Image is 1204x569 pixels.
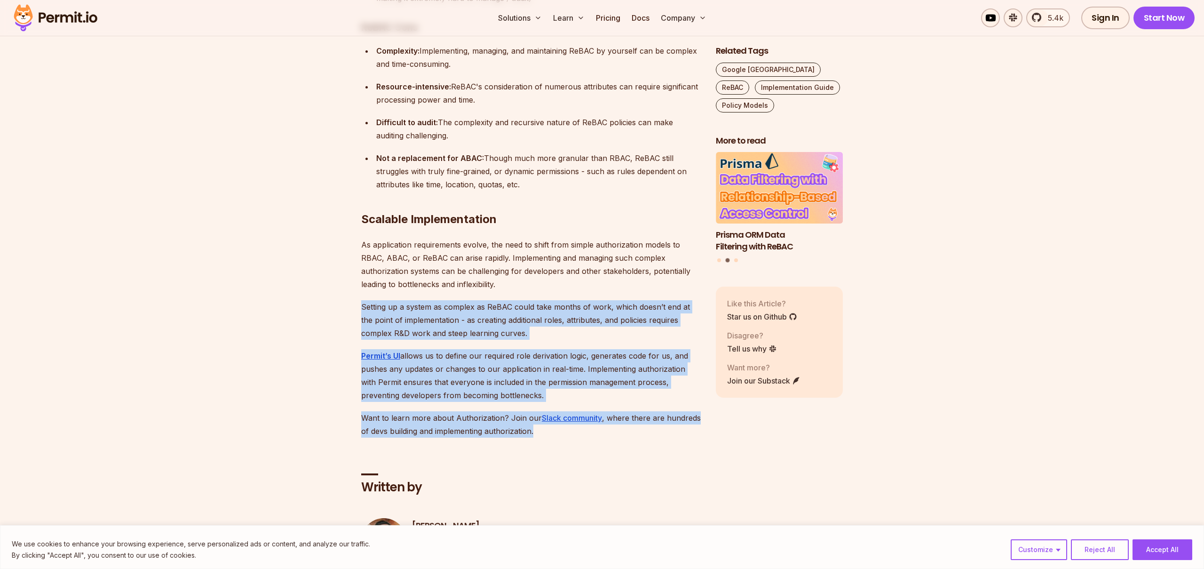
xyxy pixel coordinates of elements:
a: Docs [628,8,653,27]
h3: Prisma ORM Data Filtering with ReBAC [716,229,843,253]
p: allows us to define our required role derivation logic, generates code for us, and pushes any upd... [361,349,701,402]
h2: Related Tags [716,45,843,57]
button: Go to slide 3 [734,259,738,263]
button: Customize [1011,539,1067,560]
h3: [PERSON_NAME] [412,520,701,532]
button: Accept All [1133,539,1192,560]
button: Reject All [1071,539,1129,560]
a: ReBAC [716,80,749,95]
a: Star us on Github [727,311,797,322]
p: Implementing, managing, and maintaining ReBAC by yourself can be complex and time-consuming. [376,44,701,71]
button: Go to slide 2 [726,258,730,263]
p: ReBAC's consideration of numerous attributes can require significant processing power and time. [376,80,701,106]
p: Disagree? [727,330,777,341]
img: Daniel Bass [361,518,406,563]
a: Google [GEOGRAPHIC_DATA] [716,63,821,77]
p: The complexity and recursive nature of ReBAC policies can make auditing challenging. [376,116,701,142]
a: Implementation Guide [755,80,840,95]
span: 5.4k [1042,12,1063,24]
strong: Complexity: [376,46,420,56]
a: 5.4k [1026,8,1070,27]
h2: More to read [716,135,843,147]
p: We use cookies to enhance your browsing experience, serve personalized ads or content, and analyz... [12,538,370,550]
p: Want to learn more about Authorization? Join our , where there are hundreds of devs building and ... [361,411,701,438]
li: 2 of 3 [716,152,843,253]
strong: Not a replacement for ABAC: [376,153,484,163]
a: Slack community [542,413,602,423]
img: Prisma ORM Data Filtering with ReBAC [716,152,843,224]
a: Permit’s UI [361,351,400,361]
img: Permit logo [9,2,102,34]
p: As application requirements evolve, the need to shift from simple authorization models to RBAC, A... [361,238,701,291]
h2: Written by [361,479,701,496]
a: Pricing [592,8,624,27]
p: Though much more granular than RBAC, ReBAC still struggles with truly fine-grained, or dynamic pe... [376,152,701,191]
strong: Resource-intensive: [376,82,451,91]
div: Posts [716,152,843,264]
strong: Difficult to audit: [376,118,438,127]
a: Sign In [1081,7,1130,29]
a: Policy Models [716,98,774,112]
h2: Scalable Implementation [361,174,701,227]
a: Join our Substack [727,375,800,386]
p: Want more? [727,362,800,373]
button: Solutions [494,8,546,27]
button: Company [657,8,710,27]
a: Prisma ORM Data Filtering with ReBACPrisma ORM Data Filtering with ReBAC [716,152,843,253]
a: Tell us why [727,343,777,354]
p: By clicking "Accept All", you consent to our use of cookies. [12,550,370,561]
button: Go to slide 1 [717,259,721,263]
button: Learn [549,8,588,27]
p: Setting up a system as complex as ReBAC could take months of work, which doesn’t end at the point... [361,300,701,340]
p: Like this Article? [727,298,797,309]
a: Start Now [1133,7,1195,29]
